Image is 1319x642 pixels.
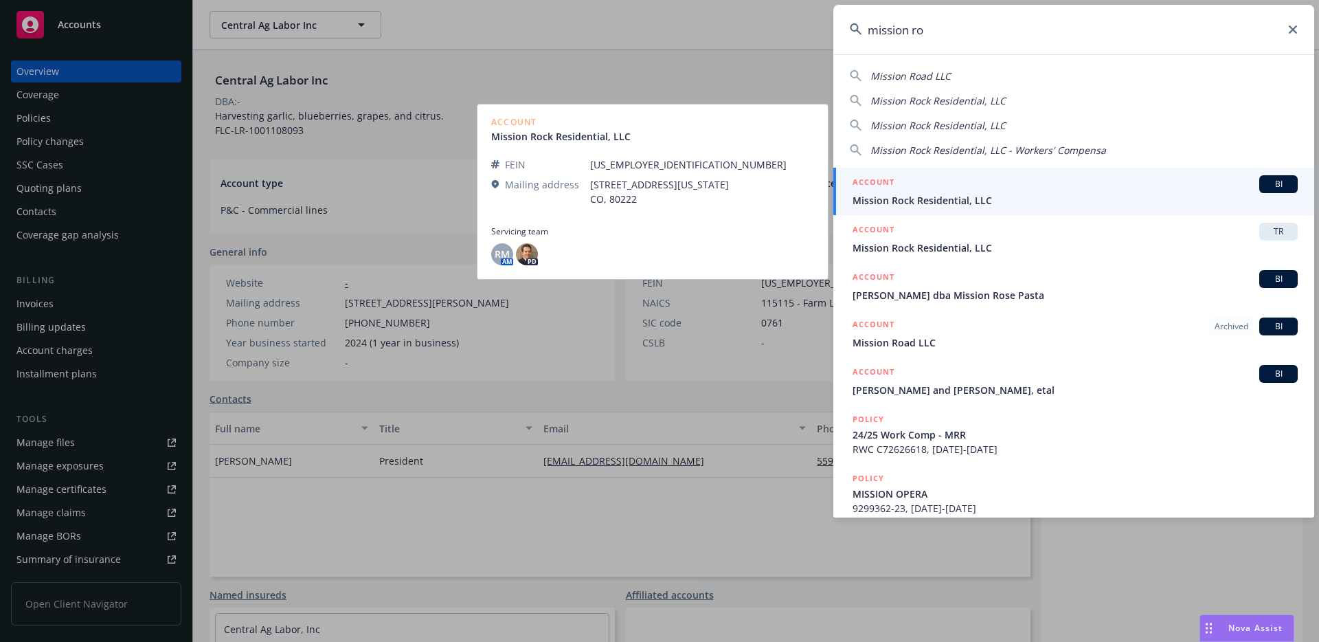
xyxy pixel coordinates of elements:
h5: ACCOUNT [853,175,894,192]
span: Mission Road LLC [870,69,951,82]
a: ACCOUNTBI[PERSON_NAME] and [PERSON_NAME], etal [833,357,1314,405]
a: POLICYMISSION OPERA9299362-23, [DATE]-[DATE] [833,464,1314,523]
button: Nova Assist [1199,615,1294,642]
h5: ACCOUNT [853,270,894,287]
span: Mission Road LLC [853,335,1298,350]
span: Mission Rock Residential, LLC [870,94,1006,107]
h5: ACCOUNT [853,223,894,239]
h5: ACCOUNT [853,318,894,334]
span: Archived [1215,320,1248,333]
span: 9299362-23, [DATE]-[DATE] [853,501,1298,516]
span: TR [1265,225,1292,238]
a: ACCOUNTTRMission Rock Residential, LLC [833,215,1314,263]
span: [PERSON_NAME] dba Mission Rose Pasta [853,288,1298,302]
span: Mission Rock Residential, LLC [870,119,1006,132]
span: BI [1265,178,1292,190]
a: ACCOUNTArchivedBIMission Road LLC [833,310,1314,357]
span: Nova Assist [1228,622,1283,634]
span: BI [1265,273,1292,285]
span: Mission Rock Residential, LLC [853,241,1298,255]
span: 24/25 Work Comp - MRR [853,428,1298,442]
span: BI [1265,368,1292,380]
span: RWC C72626618, [DATE]-[DATE] [853,442,1298,456]
h5: POLICY [853,472,884,485]
span: Mission Rock Residential, LLC [853,193,1298,208]
span: BI [1265,320,1292,333]
a: ACCOUNTBIMission Rock Residential, LLC [833,168,1314,215]
input: Search... [833,5,1314,54]
span: Mission Rock Residential, LLC - Workers' Compensa [870,144,1106,157]
h5: ACCOUNT [853,365,894,381]
span: [PERSON_NAME] and [PERSON_NAME], etal [853,383,1298,397]
a: ACCOUNTBI[PERSON_NAME] dba Mission Rose Pasta [833,263,1314,310]
a: POLICY24/25 Work Comp - MRRRWC C72626618, [DATE]-[DATE] [833,405,1314,464]
h5: POLICY [853,412,884,426]
div: Drag to move [1200,615,1217,641]
span: MISSION OPERA [853,487,1298,501]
